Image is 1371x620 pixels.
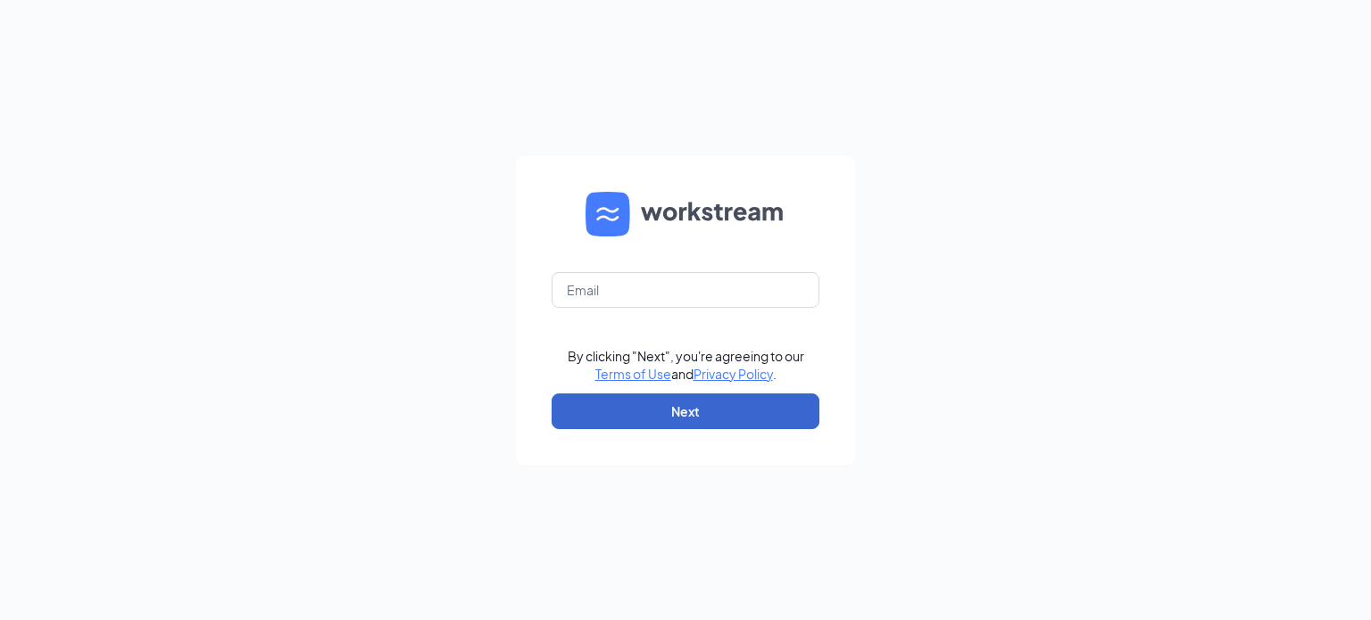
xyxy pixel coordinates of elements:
[586,192,785,236] img: WS logo and Workstream text
[694,366,773,382] a: Privacy Policy
[552,393,819,429] button: Next
[552,272,819,308] input: Email
[568,347,804,383] div: By clicking "Next", you're agreeing to our and .
[595,366,671,382] a: Terms of Use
